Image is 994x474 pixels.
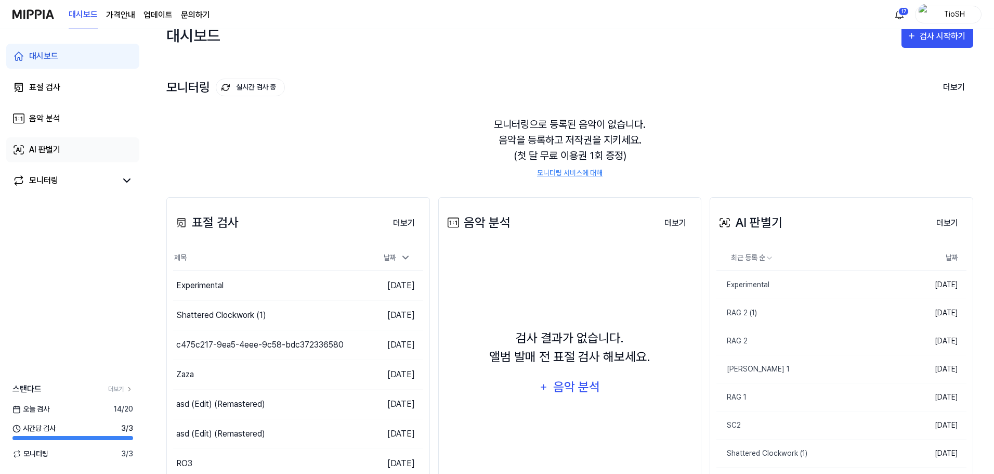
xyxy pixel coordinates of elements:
[891,6,908,23] button: 알림17
[445,213,511,232] div: 음악 분석
[176,457,192,470] div: RO3
[361,300,423,330] td: [DATE]
[920,30,968,43] div: 검사 시작하기
[901,23,973,48] button: 검사 시작하기
[656,212,695,234] a: 더보기
[6,106,139,131] a: 음악 분석
[716,336,748,347] div: RAG 2
[216,79,285,96] button: 실시간 검사 중
[361,419,423,449] td: [DATE]
[166,79,285,96] div: 모니터링
[893,8,906,21] img: 알림
[552,377,601,397] div: 음악 분석
[906,439,966,467] td: [DATE]
[121,449,133,459] span: 3 / 3
[361,389,423,419] td: [DATE]
[29,144,60,156] div: AI 판별기
[361,330,423,360] td: [DATE]
[716,364,790,375] div: [PERSON_NAME] 1
[6,137,139,162] a: AI 판별기
[489,329,650,366] div: 검사 결과가 없습니다. 앨범 발매 전 표절 검사 해보세요.
[919,4,931,25] img: profile
[166,104,973,191] div: 모니터링으로 등록된 음악이 없습니다. 음악을 등록하고 저작권을 지키세요. (첫 달 무료 이용권 1회 증정)
[716,355,906,383] a: [PERSON_NAME] 1
[716,299,906,327] a: RAG 2 (1)
[716,448,807,459] div: Shattered Clockwork (1)
[12,404,49,415] span: 오늘 검사
[716,213,782,232] div: AI 판별기
[12,423,56,434] span: 시간당 검사
[29,50,58,62] div: 대시보드
[6,75,139,100] a: 표절 검사
[385,213,423,234] button: 더보기
[12,449,48,459] span: 모니터링
[106,9,135,21] button: 가격안내
[69,1,98,29] a: 대시보드
[29,112,60,125] div: 음악 분석
[906,299,966,327] td: [DATE]
[12,383,42,395] span: 스탠다드
[716,308,757,318] div: RAG 2 (1)
[221,83,230,92] img: monitoring Icon
[716,412,906,439] a: SC2
[906,327,966,355] td: [DATE]
[29,81,60,94] div: 표절 검사
[906,355,966,383] td: [DATE]
[716,420,741,431] div: SC2
[716,327,906,355] a: RAG 2
[6,44,139,69] a: 대시보드
[176,428,265,440] div: asd (Edit) (Remastered)
[716,279,769,290] div: Experimental
[928,212,966,234] a: 더보기
[380,249,415,266] div: 날짜
[898,7,909,16] div: 17
[716,440,906,467] a: Shattered Clockwork (1)
[906,411,966,439] td: [DATE]
[121,423,133,434] span: 3 / 3
[906,383,966,411] td: [DATE]
[537,168,603,178] a: 모니터링 서비스에 대해
[656,213,695,234] button: 더보기
[12,174,116,187] a: 모니터링
[108,385,133,394] a: 더보기
[181,9,210,21] a: 문의하기
[385,212,423,234] a: 더보기
[176,398,265,411] div: asd (Edit) (Remastered)
[906,246,966,271] th: 날짜
[176,279,224,292] div: Experimental
[173,213,239,232] div: 표절 검사
[29,174,58,187] div: 모니터링
[928,213,966,234] button: 더보기
[361,360,423,389] td: [DATE]
[361,271,423,300] td: [DATE]
[113,404,133,415] span: 14 / 20
[934,8,975,20] div: TioSH
[716,383,906,411] a: RAG 1
[716,392,747,403] div: RAG 1
[143,9,173,21] a: 업데이트
[176,309,266,322] div: Shattered Clockwork (1)
[176,368,194,381] div: Zaza
[935,76,973,98] button: 더보기
[906,271,966,299] td: [DATE]
[176,339,344,351] div: c475c217-9ea5-4eee-9c58-bdc372336580
[166,23,220,48] div: 대시보드
[915,6,982,23] button: profileTioSH
[532,375,607,400] button: 음악 분석
[716,271,906,299] a: Experimental
[173,246,361,271] th: 제목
